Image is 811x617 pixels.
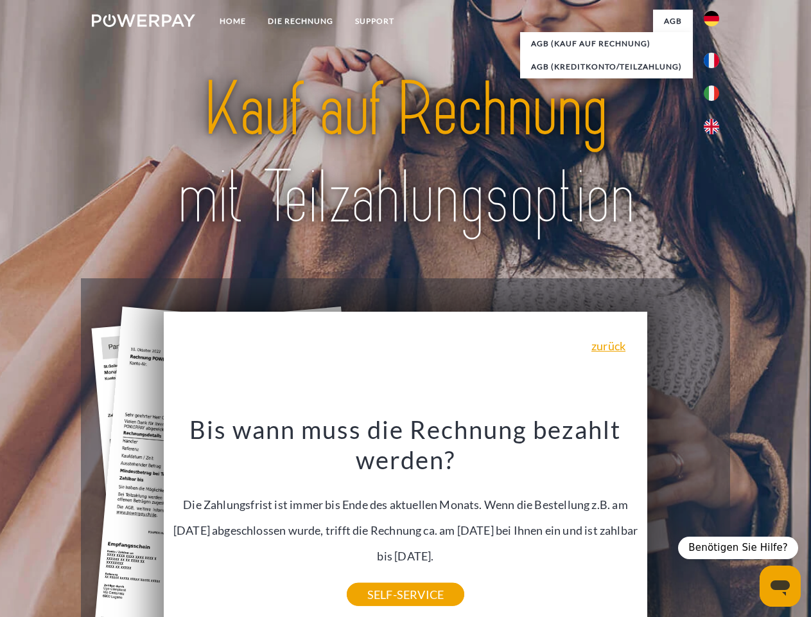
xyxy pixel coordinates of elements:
[704,85,719,101] img: it
[520,55,693,78] a: AGB (Kreditkonto/Teilzahlung)
[704,11,719,26] img: de
[653,10,693,33] a: agb
[704,53,719,68] img: fr
[344,10,405,33] a: SUPPORT
[520,32,693,55] a: AGB (Kauf auf Rechnung)
[591,340,625,352] a: zurück
[171,414,640,595] div: Die Zahlungsfrist ist immer bis Ende des aktuellen Monats. Wenn die Bestellung z.B. am [DATE] abg...
[92,14,195,27] img: logo-powerpay-white.svg
[347,583,464,606] a: SELF-SERVICE
[704,119,719,134] img: en
[209,10,257,33] a: Home
[760,566,801,607] iframe: Schaltfläche zum Öffnen des Messaging-Fensters; Konversation läuft
[171,414,640,476] h3: Bis wann muss die Rechnung bezahlt werden?
[123,62,688,246] img: title-powerpay_de.svg
[678,537,798,559] div: Benötigen Sie Hilfe?
[257,10,344,33] a: DIE RECHNUNG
